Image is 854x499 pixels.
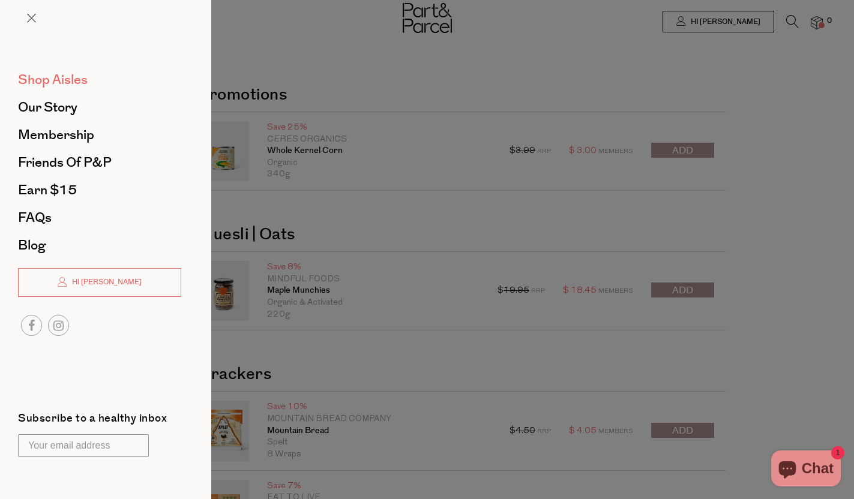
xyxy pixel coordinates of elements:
span: Blog [18,236,46,255]
inbox-online-store-chat: Shopify online store chat [768,450,844,489]
span: Shop Aisles [18,70,88,89]
span: Our Story [18,98,77,117]
a: Our Story [18,101,181,114]
a: Shop Aisles [18,73,181,86]
a: Friends of P&P [18,156,181,169]
a: Blog [18,239,181,252]
input: Your email address [18,434,149,457]
a: Hi [PERSON_NAME] [18,268,181,297]
label: Subscribe to a healthy inbox [18,413,167,428]
span: Earn $15 [18,181,77,200]
span: Hi [PERSON_NAME] [69,277,142,287]
span: FAQs [18,208,52,227]
a: Membership [18,128,181,142]
span: Membership [18,125,94,145]
a: FAQs [18,211,181,224]
span: Friends of P&P [18,153,112,172]
a: Earn $15 [18,184,181,197]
